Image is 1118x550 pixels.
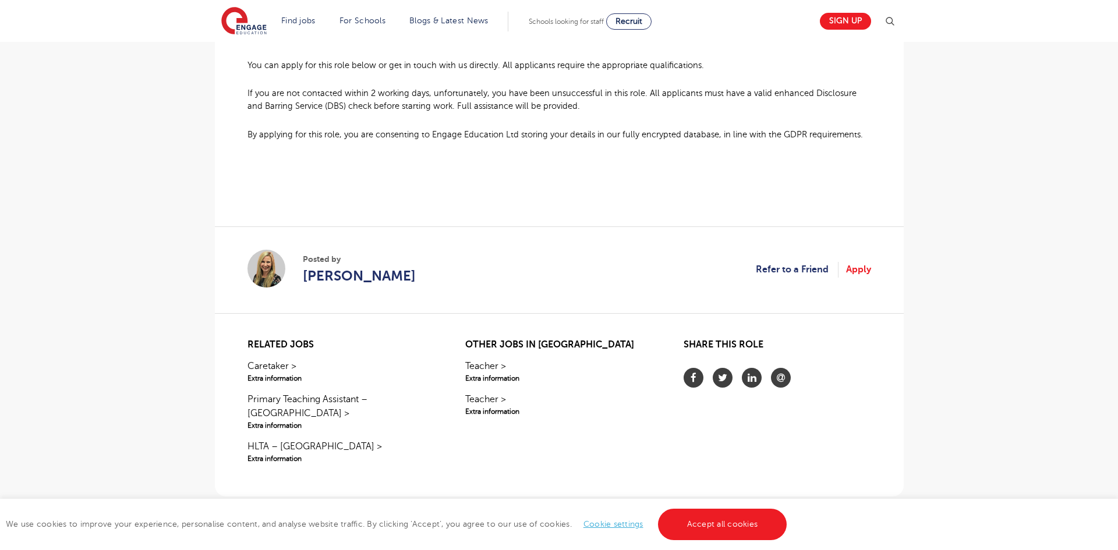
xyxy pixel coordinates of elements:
a: HLTA – [GEOGRAPHIC_DATA] >Extra information [247,439,434,464]
span: Extra information [465,406,652,417]
h2: Share this role [684,339,871,356]
img: Engage Education [221,7,267,36]
a: Sign up [820,13,871,30]
span: Posted by [303,253,416,265]
a: Recruit [606,13,652,30]
span: Extra information [247,420,434,431]
a: Find jobs [281,16,316,25]
h2: Related jobs [247,339,434,350]
a: For Schools [339,16,385,25]
span: You can apply for this role below or get in touch with us directly. All applicants require the ap... [247,61,704,70]
a: Refer to a Friend [756,262,838,277]
span: Recruit [615,17,642,26]
a: Primary Teaching Assistant – [GEOGRAPHIC_DATA] >Extra information [247,392,434,431]
a: Teacher >Extra information [465,392,652,417]
a: Caretaker >Extra information [247,359,434,384]
span: Extra information [465,373,652,384]
span: By applying for this role, you are consenting to Engage Education Ltd storing your details in our... [247,130,863,139]
a: Teacher >Extra information [465,359,652,384]
span: Extra information [247,453,434,464]
span: Schools looking for staff [529,17,604,26]
span: We use cookies to improve your experience, personalise content, and analyse website traffic. By c... [6,520,790,528]
a: Apply [846,262,871,277]
span: Extra information [247,373,434,384]
a: [PERSON_NAME] [303,265,416,286]
span: If you are not contacted within 2 working days, unfortunately, you have been unsuccessful in this... [247,88,857,111]
a: Blogs & Latest News [409,16,489,25]
a: Cookie settings [583,520,643,528]
a: Accept all cookies [658,509,787,540]
h2: Other jobs in [GEOGRAPHIC_DATA] [465,339,652,350]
